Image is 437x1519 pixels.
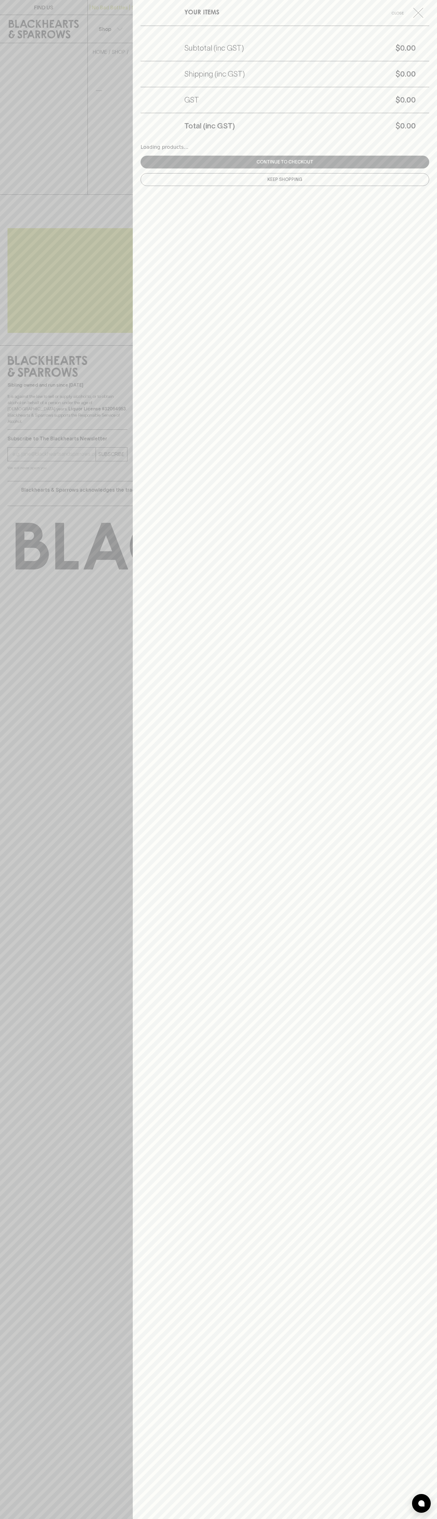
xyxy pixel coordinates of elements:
[244,43,416,53] h5: $0.00
[245,69,416,79] h5: $0.00
[141,173,429,186] button: Keep Shopping
[199,95,416,105] h5: $0.00
[385,8,428,18] button: Close
[235,121,416,131] h5: $0.00
[418,1500,425,1506] img: bubble-icon
[184,43,244,53] h5: Subtotal (inc GST)
[184,69,245,79] h5: Shipping (inc GST)
[385,10,411,16] span: Close
[184,95,199,105] h5: GST
[141,143,429,151] div: Loading products...
[184,121,235,131] h5: Total (inc GST)
[184,8,219,18] h6: YOUR ITEMS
